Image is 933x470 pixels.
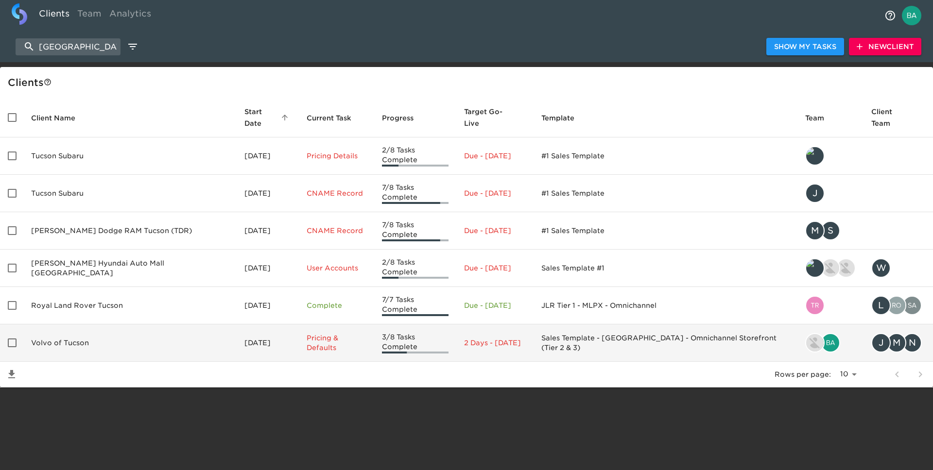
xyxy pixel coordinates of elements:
td: [PERSON_NAME] Dodge RAM Tucson (TDR) [23,212,237,250]
span: Client Team [871,106,925,129]
div: W [871,258,891,278]
button: notifications [879,4,902,27]
td: #1 Sales Template [534,137,797,175]
div: webmaster@jimclick.com [871,258,925,278]
p: Due - [DATE] [464,226,526,235]
div: M [887,333,906,352]
img: kevin.lo@roadster.com [837,259,855,277]
img: logo [12,3,27,25]
button: Show My Tasks [766,38,844,56]
div: J [805,184,825,203]
td: [DATE] [237,212,298,250]
td: [DATE] [237,137,298,175]
td: Tucson Subaru [23,137,237,175]
td: #1 Sales Template [534,175,797,212]
td: [PERSON_NAME] Hyundai Auto Mall [GEOGRAPHIC_DATA] [23,250,237,287]
img: satyanarayana.bangaruvaraha@cdk.com [903,297,921,314]
p: Due - [DATE] [464,263,526,273]
td: [DATE] [237,324,298,362]
div: drew.doran@roadster.com, bailey.rubin@cdk.com [805,333,856,352]
div: lellsworth@royaltucson.com, rohitvarma.addepalli@cdk.com, satyanarayana.bangaruvaraha@cdk.com [871,296,925,315]
a: Team [73,3,105,27]
div: tyler@roadster.com [805,146,856,166]
a: Clients [35,3,73,27]
span: Show My Tasks [774,41,836,53]
img: drew.doran@roadster.com [806,334,824,352]
p: User Accounts [307,263,366,273]
div: jgrimsley@tucsonvolvo.com, mpingul@wiseautogroup.com, nrunnels@tucsonvolvo.com [871,333,925,352]
span: Team [805,112,837,124]
div: justin.gervais@roadster.com [805,184,856,203]
p: Due - [DATE] [464,301,526,310]
p: 2 Days - [DATE] [464,338,526,348]
span: Template [541,112,587,124]
div: J [871,333,891,352]
td: Tucson Subaru [23,175,237,212]
span: Current Task [307,112,364,124]
td: 7/7 Tasks Complete [374,287,456,324]
td: [DATE] [237,175,298,212]
span: Start Date [244,106,291,129]
img: tyler@roadster.com [806,147,824,165]
span: Client Name [31,112,88,124]
div: M [805,221,825,240]
td: Volvo of Tucson [23,324,237,362]
a: Analytics [105,3,155,27]
img: Profile [902,6,921,25]
td: #1 Sales Template [534,212,797,250]
p: Due - [DATE] [464,151,526,161]
td: 2/8 Tasks Complete [374,137,456,175]
div: S [821,221,840,240]
td: 3/8 Tasks Complete [374,324,456,362]
img: tyler@roadster.com [806,259,824,277]
img: tristan.walk@roadster.com [806,297,824,314]
img: sarah.courchaine@roadster.com [822,259,839,277]
div: mohamed.desouky@roadster.com, savannah@roadster.com [805,221,856,240]
td: [DATE] [237,287,298,324]
td: 7/8 Tasks Complete [374,175,456,212]
button: NewClient [849,38,921,56]
td: [DATE] [237,250,298,287]
p: CNAME Record [307,226,366,235]
p: Pricing & Defaults [307,333,366,352]
td: 7/8 Tasks Complete [374,212,456,250]
p: Pricing Details [307,151,366,161]
p: CNAME Record [307,188,366,198]
input: search [16,38,121,55]
span: Calculated based on the start date and the duration of all Tasks contained in this Hub. [464,106,513,129]
span: This is the next Task in this Hub that should be completed [307,112,351,124]
div: Client s [8,75,929,90]
span: Progress [382,112,426,124]
td: 2/8 Tasks Complete [374,250,456,287]
p: Rows per page: [775,369,831,379]
svg: This is a list of all of your clients and clients shared with you [44,78,52,86]
span: Target Go-Live [464,106,526,129]
img: bailey.rubin@cdk.com [822,334,839,352]
div: tyler@roadster.com, sarah.courchaine@roadster.com, kevin.lo@roadster.com [805,258,856,278]
td: JLR Tier 1 - MLPX - Omnichannel [534,287,797,324]
div: N [902,333,922,352]
td: Sales Template #1 [534,250,797,287]
td: Sales Template - [GEOGRAPHIC_DATA] - Omnichannel Storefront (Tier 2 & 3) [534,324,797,362]
img: rohitvarma.addepalli@cdk.com [888,297,905,314]
span: New Client [857,41,914,53]
p: Complete [307,301,366,310]
select: rows per page [835,367,860,382]
p: Due - [DATE] [464,188,526,198]
div: tristan.walk@roadster.com [805,296,856,315]
button: edit [124,38,141,55]
div: L [871,296,891,315]
td: Royal Land Rover Tucson [23,287,237,324]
